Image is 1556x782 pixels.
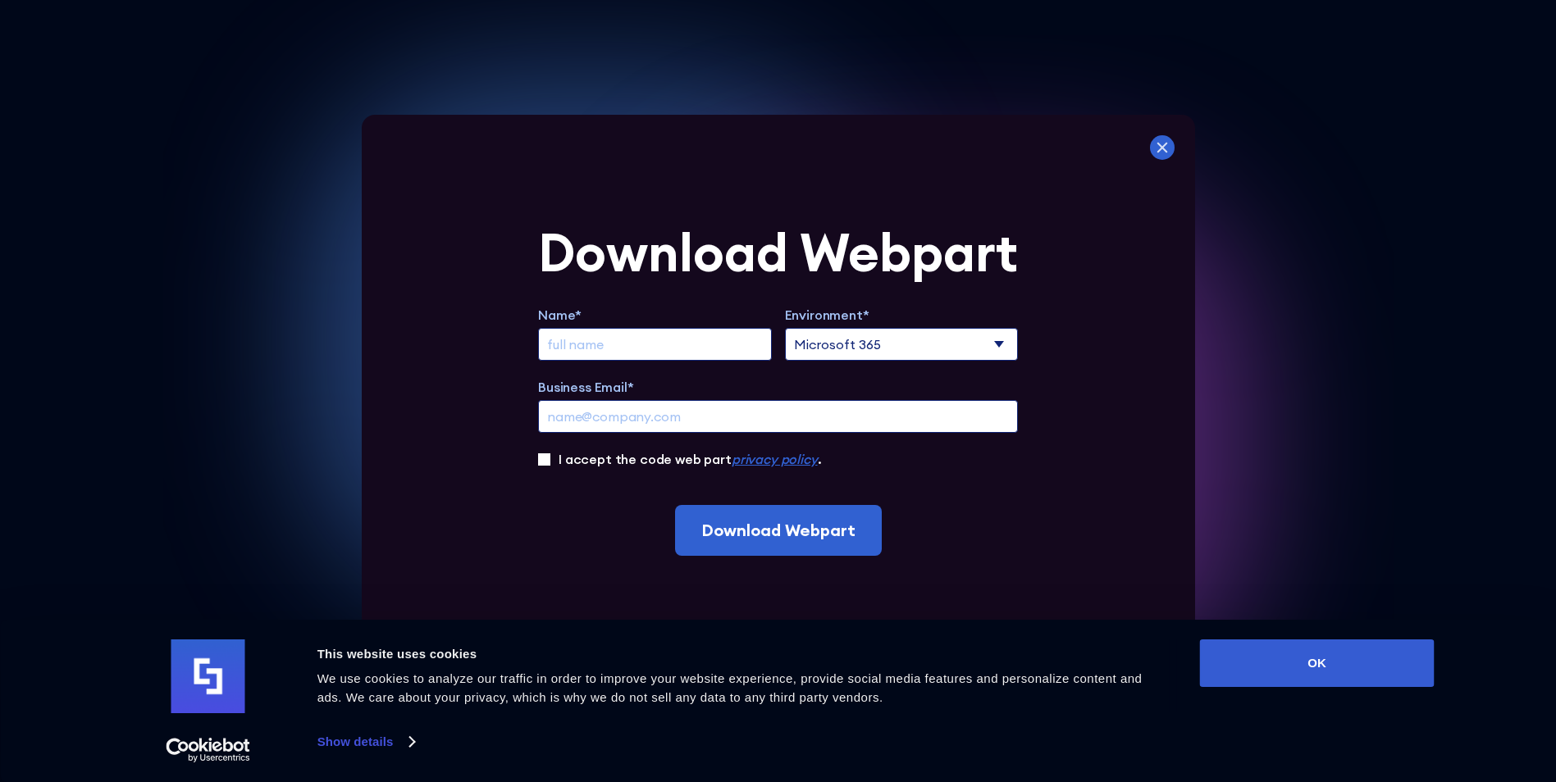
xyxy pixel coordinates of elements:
[675,505,882,556] input: Download Webpart
[538,400,1018,433] input: name@company.com
[317,671,1143,704] span: We use cookies to analyze our traffic in order to improve your website experience, provide social...
[538,328,772,361] input: full name
[538,377,1018,397] label: Business Email*
[785,305,1019,325] label: Environment*
[538,226,1018,279] div: Download Webpart
[1200,639,1435,687] button: OK
[732,451,818,467] a: privacy policy
[538,305,772,325] label: Name*
[136,738,280,762] a: Usercentrics Cookiebot - opens in a new window
[317,644,1163,664] div: This website uses cookies
[538,226,1018,556] form: Extend Trial
[317,730,414,754] a: Show details
[559,449,821,469] label: I accept the code web part .
[171,639,245,713] img: logo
